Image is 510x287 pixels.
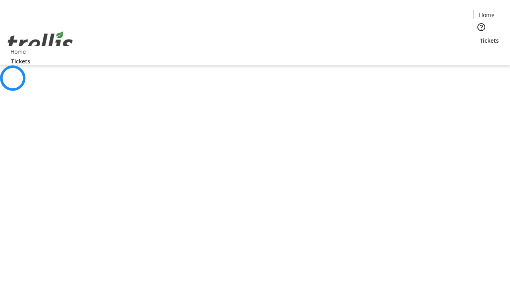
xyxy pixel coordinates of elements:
a: Home [5,47,31,56]
span: Tickets [11,57,30,65]
a: Home [474,11,499,19]
button: Cart [473,45,489,61]
a: Tickets [5,57,37,65]
span: Home [479,11,494,19]
img: Orient E2E Organization EKt8kGzQXz's Logo [5,23,76,63]
span: Tickets [480,36,499,45]
button: Help [473,19,489,35]
a: Tickets [473,36,505,45]
span: Home [10,47,26,56]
